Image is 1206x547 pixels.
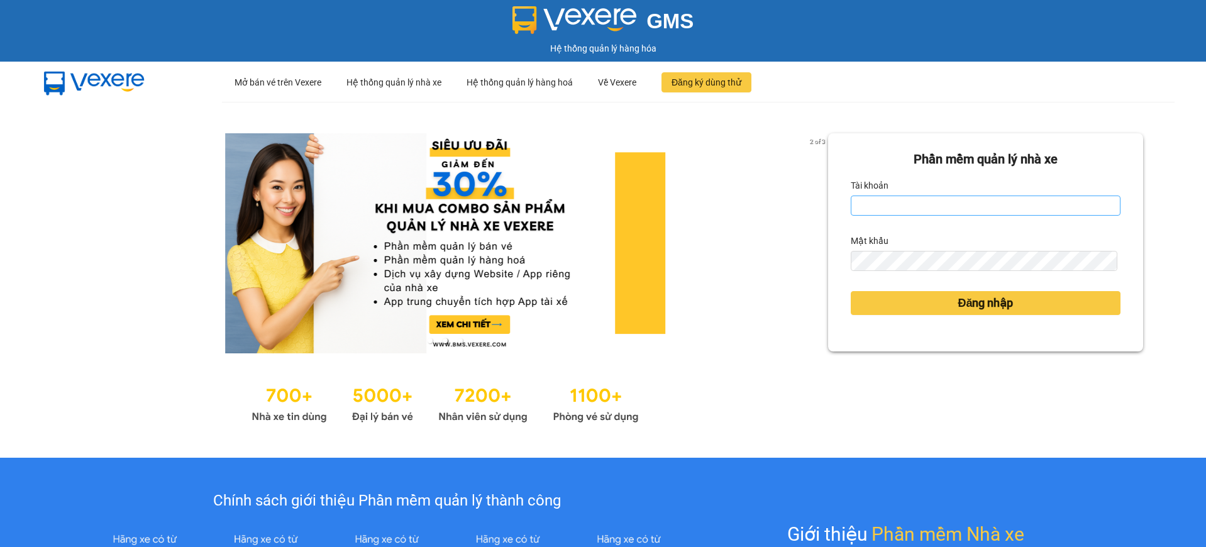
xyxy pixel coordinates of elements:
[672,75,741,89] span: Đăng ký dùng thử
[346,62,441,102] div: Hệ thống quản lý nhà xe
[851,231,888,251] label: Mật khẩu
[598,62,636,102] div: Về Vexere
[646,9,694,33] span: GMS
[63,133,80,353] button: previous slide / item
[31,62,157,103] img: mbUUG5Q.png
[512,6,637,34] img: logo 2
[851,196,1120,216] input: Tài khoản
[84,489,689,513] div: Chính sách giới thiệu Phần mềm quản lý thành công
[3,41,1203,55] div: Hệ thống quản lý hàng hóa
[958,294,1013,312] span: Đăng nhập
[851,291,1120,315] button: Đăng nhập
[512,19,694,29] a: GMS
[810,133,828,353] button: next slide / item
[851,150,1120,169] div: Phần mềm quản lý nhà xe
[443,338,448,343] li: slide item 2
[851,175,888,196] label: Tài khoản
[252,378,639,426] img: Statistics.png
[458,338,463,343] li: slide item 3
[661,72,751,92] button: Đăng ký dùng thử
[467,62,573,102] div: Hệ thống quản lý hàng hoá
[851,251,1117,271] input: Mật khẩu
[806,133,828,150] p: 2 of 3
[428,338,433,343] li: slide item 1
[235,62,321,102] div: Mở bán vé trên Vexere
